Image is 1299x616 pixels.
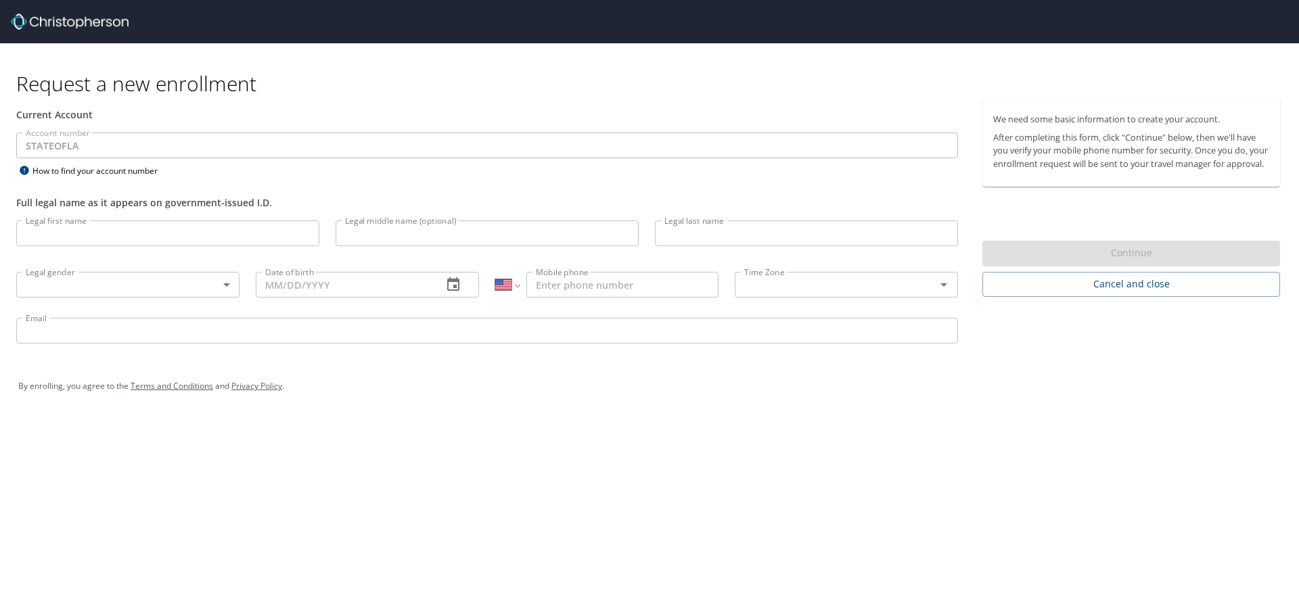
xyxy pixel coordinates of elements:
input: MM/DD/YYYY [256,272,432,298]
span: Cancel and close [993,276,1269,293]
button: Cancel and close [982,272,1280,297]
button: Open [934,275,953,294]
p: After completing this form, click "Continue" below, then we'll have you verify your mobile phone ... [993,131,1269,170]
h1: Request a new enrollment [16,70,1291,97]
a: Privacy Policy [231,380,282,392]
div: Full legal name as it appears on government-issued I.D. [16,195,958,210]
img: cbt logo [11,14,129,30]
div: Current Account [16,108,958,122]
div: How to find your account number [16,162,185,179]
input: Enter phone number [526,272,719,298]
a: Terms and Conditions [131,380,213,392]
p: We need some basic information to create your account. [993,113,1269,126]
div: By enrolling, you agree to the and . [18,369,1281,403]
div: ​ [16,272,240,298]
